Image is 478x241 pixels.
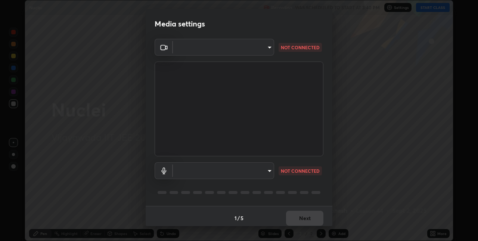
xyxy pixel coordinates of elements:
[238,214,240,222] h4: /
[281,44,320,51] p: NOT CONNECTED
[173,39,274,56] div: ​
[155,19,205,29] h2: Media settings
[240,214,243,222] h4: 5
[281,168,320,174] p: NOT CONNECTED
[235,214,237,222] h4: 1
[173,162,274,179] div: ​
